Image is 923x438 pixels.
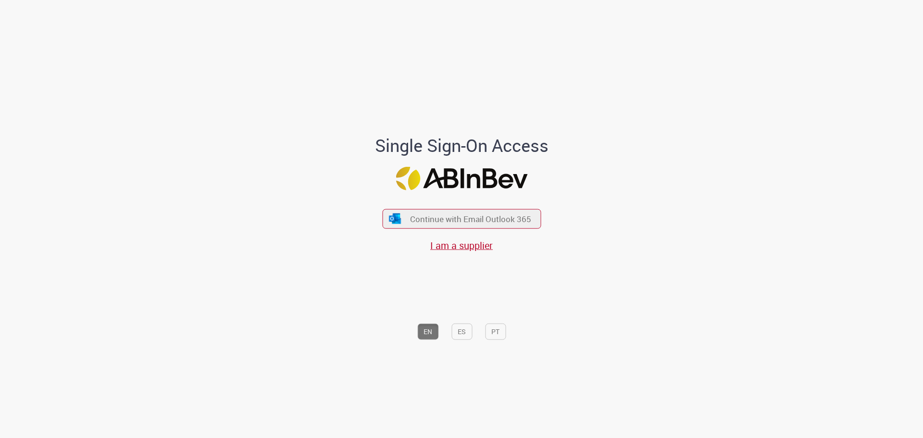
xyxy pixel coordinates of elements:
button: ícone Azure/Microsoft 360 Continue with Email Outlook 365 [382,209,541,228]
span: Continue with Email Outlook 365 [410,213,531,225]
button: PT [485,323,506,339]
img: ícone Azure/Microsoft 360 [388,213,402,224]
button: ES [451,323,472,339]
a: I am a supplier [430,239,493,252]
h1: Single Sign-On Access [328,136,595,155]
button: EN [417,323,438,339]
img: Logo ABInBev [396,166,527,190]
